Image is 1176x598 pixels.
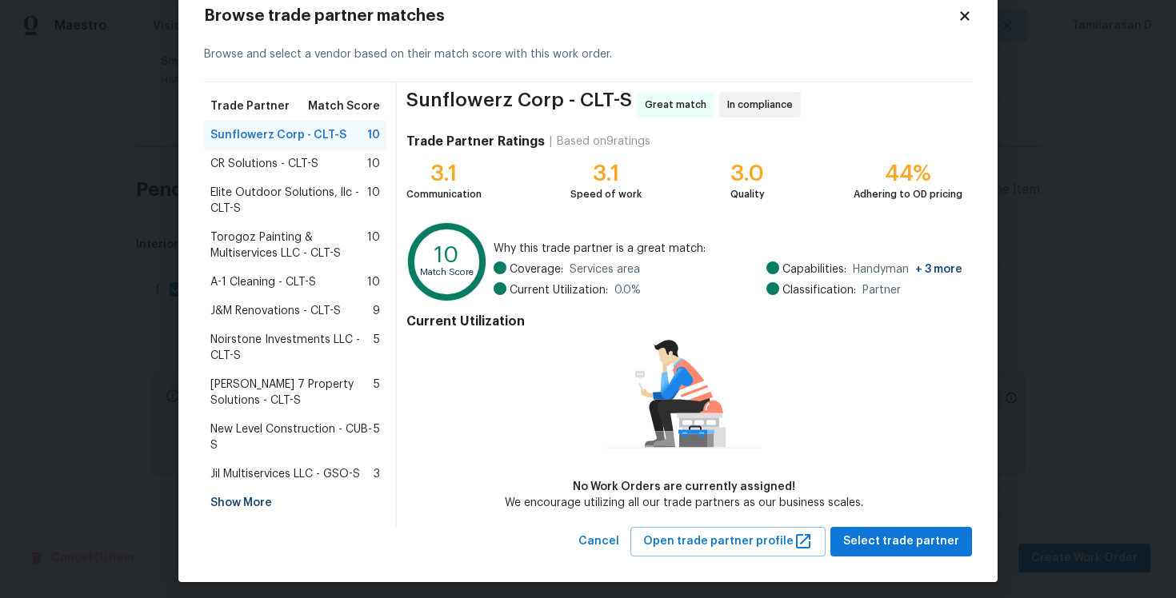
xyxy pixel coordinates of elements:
[545,134,557,149] div: |
[367,156,380,172] span: 10
[730,186,765,202] div: Quality
[406,165,482,181] div: 3.1
[862,282,901,298] span: Partner
[204,488,386,517] div: Show More
[578,532,619,552] span: Cancel
[782,261,846,277] span: Capabilities:
[434,244,459,266] text: 10
[854,186,962,202] div: Adhering to OD pricing
[420,268,474,277] text: Match Score
[210,377,374,409] span: [PERSON_NAME] 7 Property Solutions - CLT-S
[210,185,367,217] span: Elite Outdoor Solutions, llc - CLT-S
[510,282,608,298] span: Current Utilization:
[210,98,290,114] span: Trade Partner
[853,261,962,277] span: Handyman
[830,527,972,556] button: Select trade partner
[406,92,632,118] span: Sunflowerz Corp - CLT-S
[630,527,826,556] button: Open trade partner profile
[494,241,962,257] span: Why this trade partner is a great match:
[782,282,856,298] span: Classification:
[210,303,341,319] span: J&M Renovations - CLT-S
[505,479,863,495] div: No Work Orders are currently assigned!
[406,134,545,149] h4: Trade Partner Ratings
[373,303,380,319] span: 9
[406,186,482,202] div: Communication
[204,27,972,82] div: Browse and select a vendor based on their match score with this work order.
[367,127,380,143] span: 10
[367,185,380,217] span: 10
[374,377,380,409] span: 5
[210,274,316,290] span: A-1 Cleaning - CLT-S
[570,261,640,277] span: Services area
[727,97,799,113] span: In compliance
[308,98,380,114] span: Match Score
[210,156,318,172] span: CR Solutions - CLT-S
[730,165,765,181] div: 3.0
[570,165,642,181] div: 3.1
[210,127,346,143] span: Sunflowerz Corp - CLT-S
[505,495,863,511] div: We encourage utilizing all our trade partners as our business scales.
[210,466,360,482] span: Jil Multiservices LLC - GSO-S
[915,264,962,275] span: + 3 more
[367,274,380,290] span: 10
[367,229,380,261] span: 10
[210,421,374,453] span: New Level Construction - CUB-S
[557,134,650,149] div: Based on 9 ratings
[570,186,642,202] div: Speed of work
[210,332,374,364] span: Noirstone Investments LLC - CLT-S
[854,165,962,181] div: 44%
[406,313,962,329] h4: Current Utilization
[614,282,641,298] span: 0.0 %
[572,527,626,556] button: Cancel
[843,532,959,552] span: Select trade partner
[204,8,958,24] h2: Browse trade partner matches
[645,97,713,113] span: Great match
[643,532,813,552] span: Open trade partner profile
[210,229,367,261] span: Torogoz Painting & Multiservices LLC - CLT-S
[374,466,380,482] span: 3
[510,261,563,277] span: Coverage:
[374,332,380,364] span: 5
[374,421,380,453] span: 5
